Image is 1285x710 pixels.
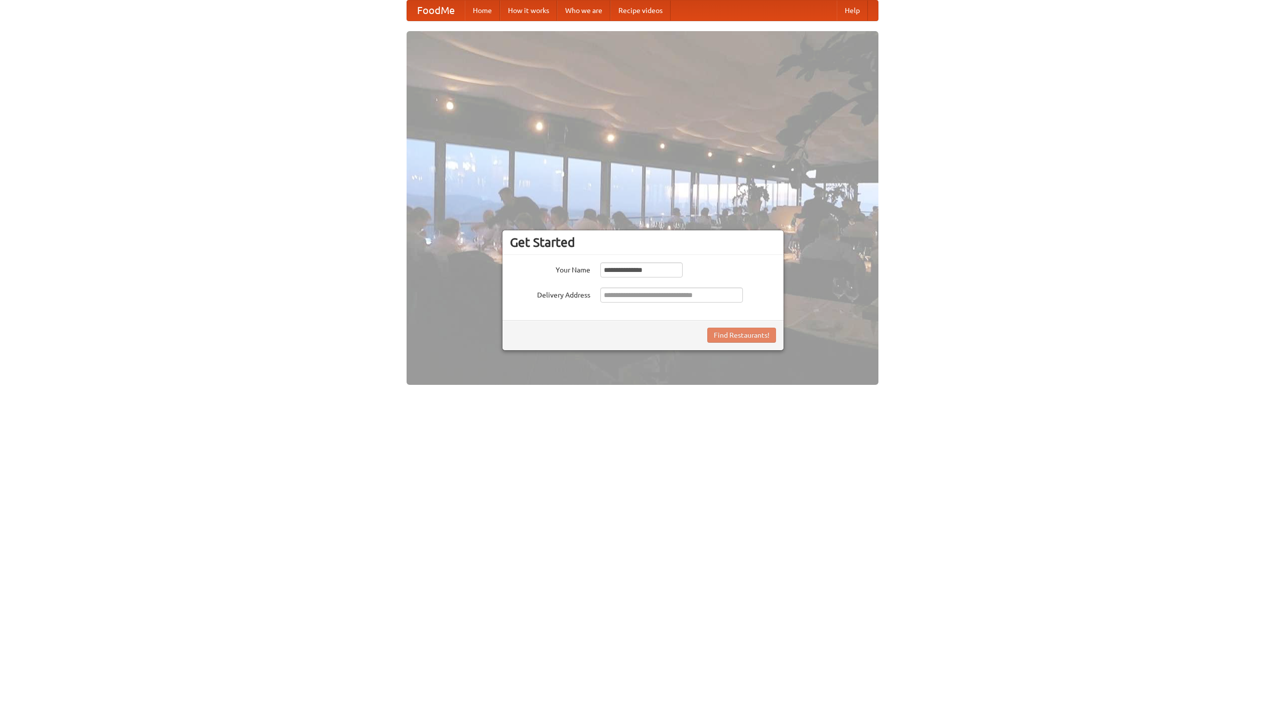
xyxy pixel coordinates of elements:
h3: Get Started [510,235,776,250]
label: Your Name [510,262,590,275]
button: Find Restaurants! [707,328,776,343]
a: Home [465,1,500,21]
a: Recipe videos [610,1,671,21]
label: Delivery Address [510,288,590,300]
a: How it works [500,1,557,21]
a: Help [837,1,868,21]
a: FoodMe [407,1,465,21]
a: Who we are [557,1,610,21]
